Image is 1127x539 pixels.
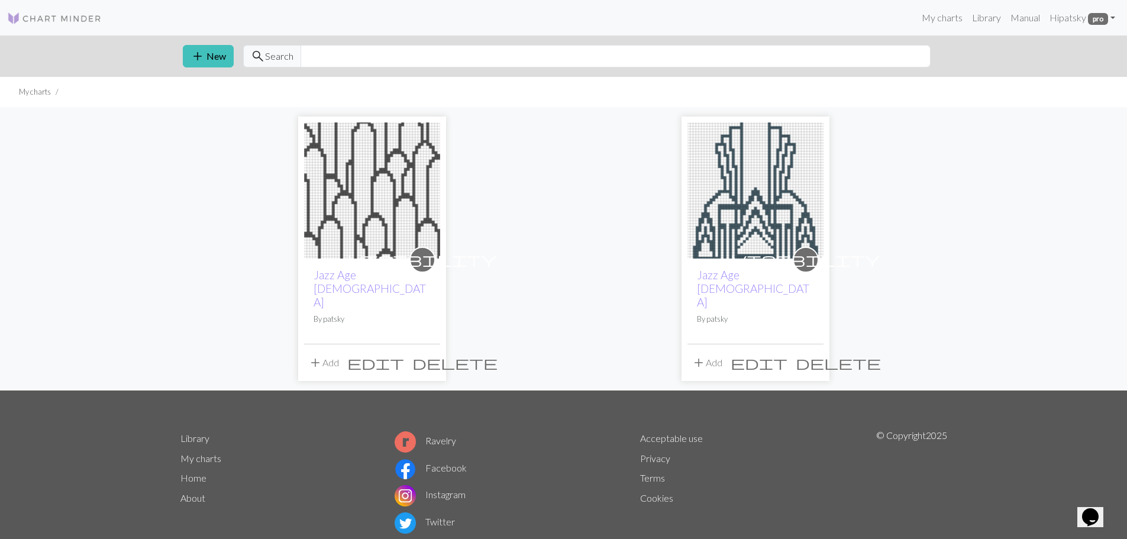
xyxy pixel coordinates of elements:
[343,351,408,374] button: Edit
[687,122,824,259] img: Jazz Age Panel 01
[412,354,498,371] span: delete
[732,248,880,272] i: private
[1088,13,1108,25] span: pro
[1077,492,1115,527] iframe: chat widget
[395,485,416,506] img: Instagram logo
[876,428,947,536] p: © Copyright 2025
[640,433,703,444] a: Acceptable use
[348,248,496,272] i: private
[967,6,1006,30] a: Library
[308,354,322,371] span: add
[265,49,293,63] span: Search
[180,433,209,444] a: Library
[1006,6,1045,30] a: Manual
[395,489,466,500] a: Instagram
[180,453,221,464] a: My charts
[731,356,787,370] i: Edit
[180,492,205,504] a: About
[314,314,431,325] p: By patsky
[726,351,792,374] button: Edit
[640,492,673,504] a: Cookies
[190,48,205,64] span: add
[395,462,467,473] a: Facebook
[731,354,787,371] span: edit
[395,459,416,480] img: Facebook logo
[792,351,885,374] button: Delete
[732,250,880,269] span: visibility
[7,11,102,25] img: Logo
[314,268,426,309] a: Jazz Age [DEMOGRAPHIC_DATA]
[304,351,343,374] button: Add
[347,354,404,371] span: edit
[687,351,726,374] button: Add
[692,354,706,371] span: add
[687,183,824,195] a: Jazz Age Panel 01
[1045,6,1120,30] a: Hipatsky pro
[697,268,809,309] a: Jazz Age [DEMOGRAPHIC_DATA]
[395,431,416,453] img: Ravelry logo
[640,472,665,483] a: Terms
[395,435,456,446] a: Ravelry
[697,314,814,325] p: By patsky
[183,45,234,67] button: New
[796,354,881,371] span: delete
[348,250,496,269] span: visibility
[251,48,265,64] span: search
[304,183,440,195] a: Jazz Age 02
[408,351,502,374] button: Delete
[395,516,455,527] a: Twitter
[347,356,404,370] i: Edit
[640,453,670,464] a: Privacy
[19,86,51,98] li: My charts
[304,122,440,259] img: Jazz Age 02
[180,472,206,483] a: Home
[395,512,416,534] img: Twitter logo
[917,6,967,30] a: My charts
